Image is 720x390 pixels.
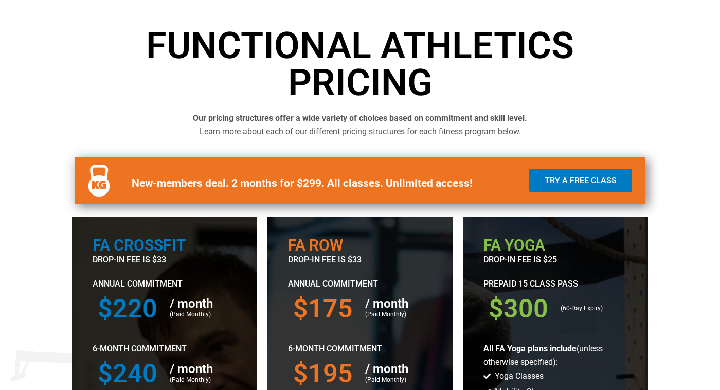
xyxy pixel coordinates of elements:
[98,361,159,386] h3: $240
[365,297,427,310] h5: / month
[72,27,648,101] h1: Functional Athletics Pricing
[93,342,237,356] p: 6-Month Commitment
[293,361,355,386] h3: $195
[545,176,617,185] span: Try a Free Class
[365,375,427,385] p: (Paid Monthly)
[492,369,544,383] span: Yoga Classes
[489,296,550,322] h3: $300
[170,310,231,320] p: (Paid Monthly)
[483,253,627,267] p: drop-in fee is $25
[483,342,627,369] p: (unless otherwise specified):
[365,310,427,320] p: (Paid Monthly)
[288,342,432,356] p: 6-Month Commitment
[483,238,627,253] h2: FA Yoga
[365,363,427,375] h5: / month
[483,277,627,291] p: Prepaid 15 Class Pass
[98,296,159,322] h3: $220
[529,169,632,192] a: Try a Free Class
[170,375,231,385] p: (Paid Monthly)
[170,363,231,375] h5: / month
[93,253,237,267] p: drop-in fee is $33
[170,297,231,310] h5: / month
[193,113,527,123] b: Our pricing structures offer a wide variety of choices based on commitment and skill level.
[93,238,237,253] h2: FA Crossfit
[293,296,355,322] h3: $175
[561,304,622,314] p: (60-Day Expiry)
[288,238,432,253] h2: FA ROW
[483,344,577,353] b: All FA Yoga plans include
[93,277,237,291] p: Annual Commitment
[132,177,473,189] b: New-members deal. 2 months for $299. All classes. Unlimited access!
[200,127,521,136] span: Learn more about each of our different pricing structures for each fitness program below.
[288,277,432,291] p: Annual Commitment
[288,253,432,267] p: drop-in fee is $33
